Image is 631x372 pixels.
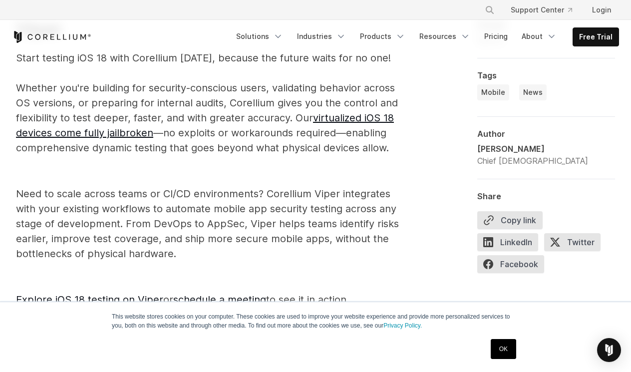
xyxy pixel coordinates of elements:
[477,155,588,167] div: Chief [DEMOGRAPHIC_DATA]
[544,233,601,251] span: Twitter
[16,294,163,306] a: Explore iOS 18 testing on Viper
[477,129,615,139] div: Author
[584,1,619,19] a: Login
[473,1,619,19] div: Navigation Menu
[481,87,505,97] span: Mobile
[16,50,410,155] p: Start testing iOS 18 with Corellium [DATE], because the future waits for no one! Whether you're b...
[478,27,514,45] a: Pricing
[477,143,588,155] div: [PERSON_NAME]
[477,233,538,251] span: LinkedIn
[597,338,621,362] div: Open Intercom Messenger
[477,255,550,277] a: Facebook
[16,277,410,307] p: or to see it in action.
[477,211,543,229] button: Copy link
[230,27,619,46] div: Navigation Menu
[523,87,543,97] span: News
[383,322,422,329] a: Privacy Policy.
[477,70,615,80] div: Tags
[477,233,544,255] a: LinkedIn
[413,27,476,45] a: Resources
[477,84,509,100] a: Mobile
[16,171,410,261] p: Need to scale across teams or CI/CD environments? Corellium Viper integrates with your existing w...
[12,31,91,43] a: Corellium Home
[354,27,411,45] a: Products
[173,294,266,306] a: schedule a meeting
[491,339,516,359] a: OK
[573,28,619,46] a: Free Trial
[544,233,607,255] a: Twitter
[112,312,519,330] p: This website stores cookies on your computer. These cookies are used to improve your website expe...
[519,84,547,100] a: News
[481,1,499,19] button: Search
[291,27,352,45] a: Industries
[477,191,615,201] div: Share
[477,255,544,273] span: Facebook
[516,27,563,45] a: About
[503,1,580,19] a: Support Center
[230,27,289,45] a: Solutions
